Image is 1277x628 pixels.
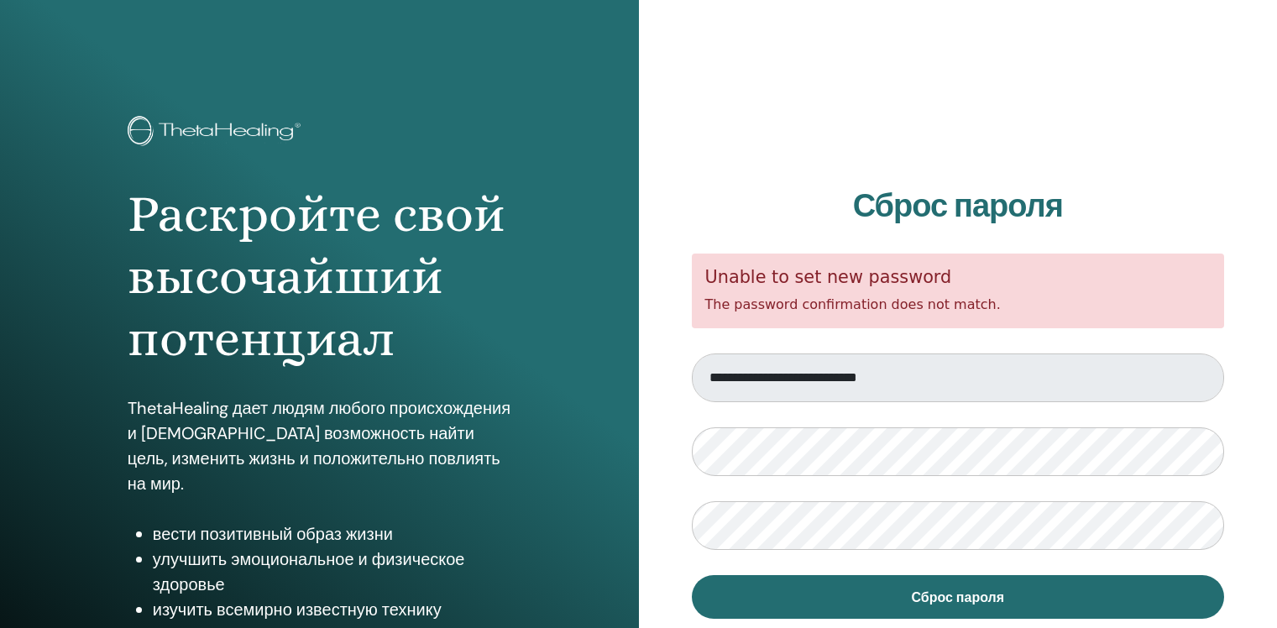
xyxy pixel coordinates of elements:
p: ThetaHealing дает людям любого происхождения и [DEMOGRAPHIC_DATA] возможность найти цель, изменит... [128,395,511,496]
h1: Раскройте свой высочайший потенциал [128,183,511,370]
button: Сброс пароля [692,575,1225,619]
li: изучить всемирно известную технику [153,597,511,622]
h5: Unable to set new password [705,267,1212,288]
li: улучшить эмоциональное и физическое здоровье [153,547,511,597]
h2: Сброс пароля [692,187,1225,226]
span: Сброс пароля [911,589,1004,606]
li: вести позитивный образ жизни [153,521,511,547]
div: The password confirmation does not match. [692,254,1225,328]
